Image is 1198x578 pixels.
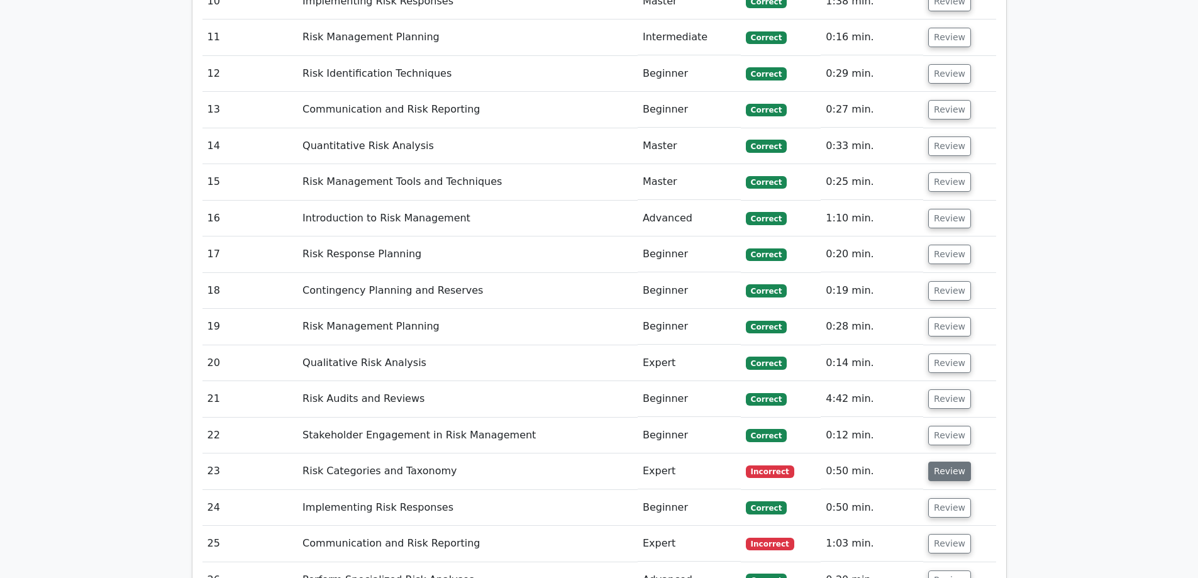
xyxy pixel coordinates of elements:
td: 0:20 min. [821,236,923,272]
td: 11 [202,19,298,55]
td: Quantitative Risk Analysis [297,128,638,164]
td: 0:27 min. [821,92,923,128]
td: 0:14 min. [821,345,923,381]
button: Review [928,426,971,445]
td: 0:29 min. [821,56,923,92]
td: Risk Response Planning [297,236,638,272]
td: 23 [202,453,298,489]
span: Correct [746,284,787,297]
span: Incorrect [746,538,794,550]
td: Communication and Risk Reporting [297,92,638,128]
button: Review [928,136,971,156]
button: Review [928,28,971,47]
button: Review [928,317,971,336]
td: 15 [202,164,298,200]
td: 21 [202,381,298,417]
td: 18 [202,273,298,309]
td: 19 [202,309,298,345]
td: 4:42 min. [821,381,923,417]
span: Correct [746,321,787,333]
td: Beginner [638,490,741,526]
td: 0:50 min. [821,453,923,489]
td: 20 [202,345,298,381]
td: 0:28 min. [821,309,923,345]
td: Beginner [638,273,741,309]
span: Correct [746,31,787,44]
td: Risk Identification Techniques [297,56,638,92]
td: Risk Management Planning [297,309,638,345]
td: Risk Management Planning [297,19,638,55]
td: 0:50 min. [821,490,923,526]
td: 0:19 min. [821,273,923,309]
td: Beginner [638,92,741,128]
td: Master [638,128,741,164]
td: 13 [202,92,298,128]
td: 14 [202,128,298,164]
td: Risk Management Tools and Techniques [297,164,638,200]
td: Master [638,164,741,200]
td: Beginner [638,236,741,272]
button: Review [928,209,971,228]
td: 17 [202,236,298,272]
td: 0:33 min. [821,128,923,164]
td: Advanced [638,201,741,236]
td: Stakeholder Engagement in Risk Management [297,418,638,453]
td: 0:25 min. [821,164,923,200]
td: Qualitative Risk Analysis [297,345,638,381]
td: 12 [202,56,298,92]
button: Review [928,498,971,518]
button: Review [928,245,971,264]
td: 0:16 min. [821,19,923,55]
button: Review [928,534,971,553]
span: Correct [746,393,787,406]
span: Correct [746,140,787,152]
td: Beginner [638,418,741,453]
button: Review [928,281,971,301]
td: Risk Audits and Reviews [297,381,638,417]
td: 25 [202,526,298,562]
td: Implementing Risk Responses [297,490,638,526]
td: Expert [638,345,741,381]
span: Correct [746,248,787,261]
td: 1:10 min. [821,201,923,236]
button: Review [928,389,971,409]
td: Expert [638,526,741,562]
td: Expert [638,453,741,489]
td: Introduction to Risk Management [297,201,638,236]
td: Risk Categories and Taxonomy [297,453,638,489]
td: Communication and Risk Reporting [297,526,638,562]
td: 16 [202,201,298,236]
button: Review [928,100,971,119]
td: Beginner [638,381,741,417]
span: Correct [746,501,787,514]
button: Review [928,462,971,481]
td: 1:03 min. [821,526,923,562]
td: Intermediate [638,19,741,55]
td: Beginner [638,309,741,345]
td: 24 [202,490,298,526]
td: 0:12 min. [821,418,923,453]
td: Contingency Planning and Reserves [297,273,638,309]
span: Correct [746,429,787,442]
span: Correct [746,104,787,116]
button: Review [928,172,971,192]
td: Beginner [638,56,741,92]
td: 22 [202,418,298,453]
button: Review [928,353,971,373]
span: Correct [746,176,787,189]
span: Incorrect [746,465,794,478]
span: Correct [746,357,787,369]
button: Review [928,64,971,84]
span: Correct [746,212,787,225]
span: Correct [746,67,787,80]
